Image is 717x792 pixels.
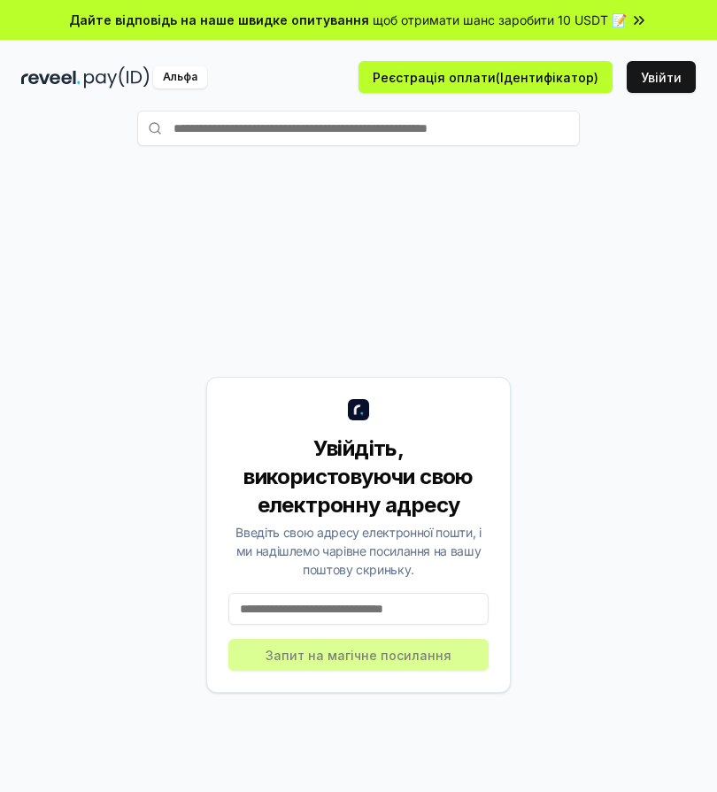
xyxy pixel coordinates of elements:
div: Введіть свою адресу електронної пошти, і ми надішлемо чарівне посилання на вашу поштову скриньку. [228,523,489,579]
button: Реєстрація оплати(Ідентифікатор) [358,61,613,93]
button: Увійти [627,61,696,93]
span: щоб отримати шанс заробити 10 USDT 📝 [373,11,627,29]
span: Дайте відповідь на наше швидке опитування [69,11,369,29]
img: логотип_маленький [348,399,369,420]
img: платити_ідентифікатор [84,66,150,88]
div: Увійдіть, використовуючи свою електронну адресу [228,434,489,519]
div: Альфа [153,66,207,88]
img: розкрити_темний [21,66,81,88]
